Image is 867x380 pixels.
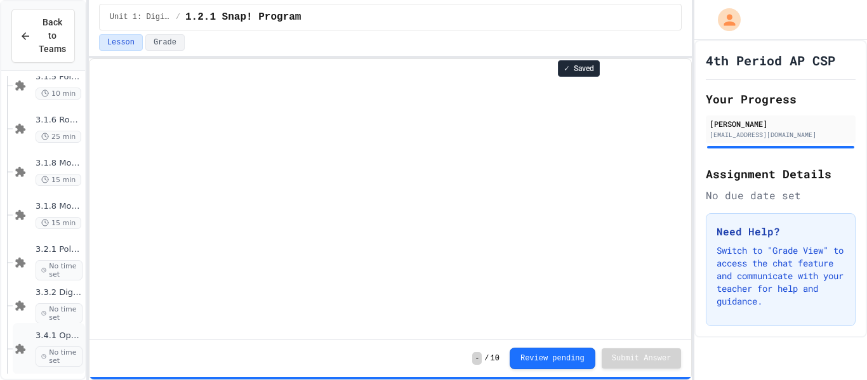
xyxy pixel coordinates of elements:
div: No due date set [706,188,856,203]
div: [EMAIL_ADDRESS][DOMAIN_NAME] [710,130,852,140]
h2: Your Progress [706,90,856,108]
span: No time set [36,303,83,324]
span: 15 min [36,174,81,186]
span: 1.2.1 Snap! Program [185,10,301,25]
iframe: Snap! Programming Environment [89,59,692,339]
button: Grade [145,34,185,51]
button: Review pending [510,348,595,369]
h1: 4th Period AP CSP [706,51,835,69]
span: 15 min [36,217,81,229]
p: Switch to "Grade View" to access the chat feature and communicate with your teacher for help and ... [717,244,845,308]
span: No time set [36,260,83,280]
span: ✓ [564,63,570,74]
span: / [484,353,489,364]
span: 10 min [36,88,81,100]
span: 10 [491,353,500,364]
span: 25 min [36,131,81,143]
button: Lesson [99,34,143,51]
span: 3.4.1 Operators Porgram [36,331,83,341]
h2: Assignment Details [706,165,856,183]
span: No time set [36,346,83,367]
span: Back to Teams [39,16,66,56]
span: Saved [574,63,594,74]
span: 3.3.2 Digital StoryTelling Programming Assessment [36,287,83,298]
button: Back to Teams [11,9,75,63]
button: Submit Answer [602,348,682,369]
span: 3.2.1 Polygon Problem Solving Assignment [36,244,83,255]
span: Unit 1: Digital Information [110,12,171,22]
div: My Account [705,5,744,34]
span: 3.1.5 Polygons and Variables [36,72,83,82]
div: [PERSON_NAME] [710,118,852,129]
span: 3.1.8 Modern Art with Polygons Exploring Motion Angles and Turning Part 2 [36,201,83,212]
span: / [176,12,180,22]
span: Submit Answer [612,353,672,364]
span: 3.1.6 RowOfPolygonsProgramming [36,115,83,126]
h3: Need Help? [717,224,845,239]
span: - [472,352,482,365]
span: 3.1.8 Modern Art with Polygons Exploring Motion Part 1 [36,158,83,169]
